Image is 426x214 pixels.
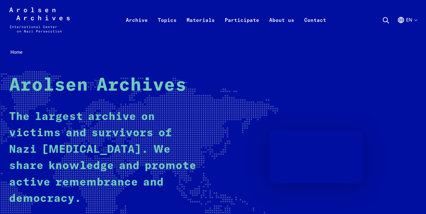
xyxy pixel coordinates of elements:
a: About us [264,15,299,40]
nav: Primary [121,7,331,32]
a: Contact [299,15,331,40]
button: English, language selection [397,16,417,39]
nav: Breadcrumb [9,47,417,57]
strong: Arolsen Archives [9,76,187,94]
a: Topics [153,15,182,40]
p: The largest archive on victims and survivors of Nazi [MEDICAL_DATA]. We share knowledge and promo... [9,109,202,207]
a: Participate [220,15,264,40]
a: Materials [182,15,220,40]
a: Archive [121,15,153,40]
span: Home [10,49,23,55]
